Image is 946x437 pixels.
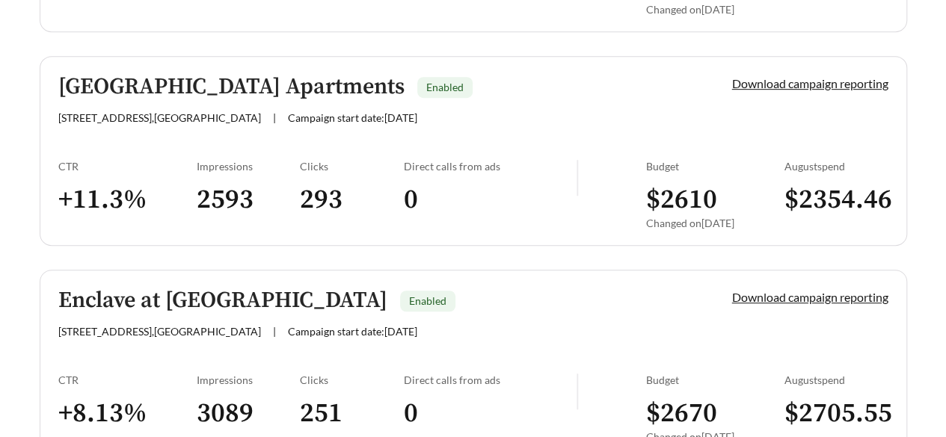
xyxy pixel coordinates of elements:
[577,160,578,196] img: line
[404,374,577,386] div: Direct calls from ads
[58,397,197,430] h3: + 8.13 %
[300,183,404,217] h3: 293
[288,111,417,124] span: Campaign start date: [DATE]
[784,160,888,173] div: August spend
[58,183,197,217] h3: + 11.3 %
[404,160,577,173] div: Direct calls from ads
[404,183,577,217] h3: 0
[58,160,197,173] div: CTR
[58,288,387,313] h5: Enclave at [GEOGRAPHIC_DATA]
[577,374,578,409] img: line
[40,56,907,246] a: [GEOGRAPHIC_DATA] ApartmentsEnabled[STREET_ADDRESS],[GEOGRAPHIC_DATA]|Campaign start date:[DATE]D...
[58,75,405,99] h5: [GEOGRAPHIC_DATA] Apartments
[273,111,276,124] span: |
[646,374,784,386] div: Budget
[404,397,577,430] h3: 0
[197,374,301,386] div: Impressions
[409,294,446,307] span: Enabled
[197,160,301,173] div: Impressions
[300,397,404,430] h3: 251
[784,397,888,430] h3: $ 2705.55
[732,290,888,304] a: Download campaign reporting
[58,374,197,386] div: CTR
[646,160,784,173] div: Budget
[646,183,784,217] h3: $ 2610
[646,3,784,16] div: Changed on [DATE]
[646,397,784,430] h3: $ 2670
[273,325,276,338] span: |
[300,374,404,386] div: Clicks
[288,325,417,338] span: Campaign start date: [DATE]
[784,374,888,386] div: August spend
[197,183,301,217] h3: 2593
[732,76,888,90] a: Download campaign reporting
[300,160,404,173] div: Clicks
[197,397,301,430] h3: 3089
[58,111,261,124] span: [STREET_ADDRESS] , [GEOGRAPHIC_DATA]
[426,81,464,93] span: Enabled
[58,325,261,338] span: [STREET_ADDRESS] , [GEOGRAPHIC_DATA]
[646,217,784,229] div: Changed on [DATE]
[784,183,888,217] h3: $ 2354.46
